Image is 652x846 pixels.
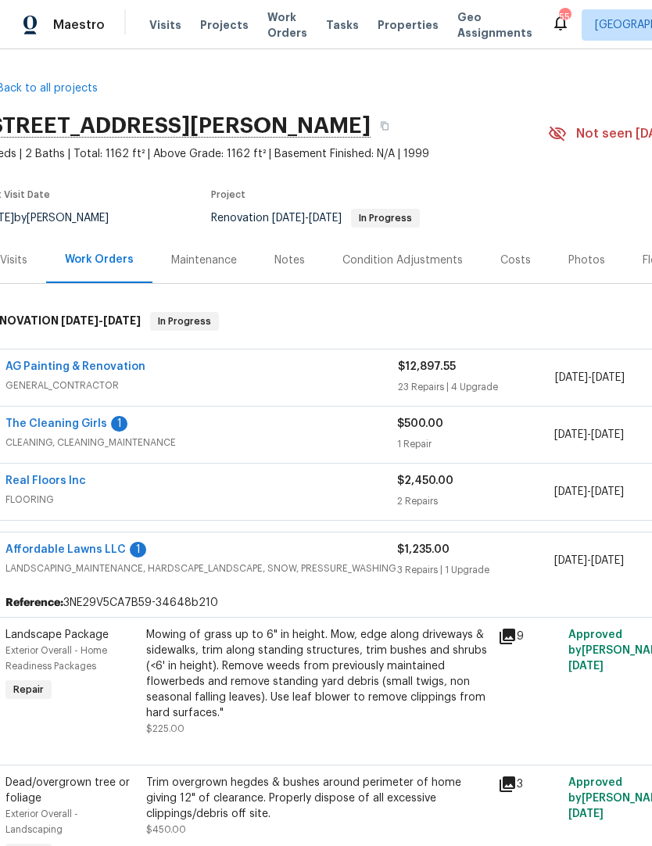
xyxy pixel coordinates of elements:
div: Maintenance [171,253,237,268]
div: Condition Adjustments [342,253,463,268]
div: Work Orders [65,252,134,267]
span: [DATE] [591,486,624,497]
span: [DATE] [103,315,141,326]
a: The Cleaning Girls [5,418,107,429]
span: - [555,370,625,385]
button: Copy Address [371,112,399,140]
span: - [554,427,624,443]
span: Renovation [211,213,420,224]
span: GENERAL_CONTRACTOR [5,378,398,393]
a: Real Floors Inc [5,475,86,486]
span: LANDSCAPING_MAINTENANCE, HARDSCAPE_LANDSCAPE, SNOW, PRESSURE_WASHING [5,561,397,576]
div: 1 [111,416,127,432]
span: [DATE] [309,213,342,224]
span: Landscape Package [5,629,109,640]
div: 3 Repairs | 1 Upgrade [397,562,553,578]
div: Notes [274,253,305,268]
span: $225.00 [146,724,184,733]
span: [DATE] [591,555,624,566]
a: Affordable Lawns LLC [5,544,126,555]
span: Exterior Overall - Home Readiness Packages [5,646,107,671]
span: [DATE] [554,555,587,566]
div: 55 [559,9,570,25]
div: 2 Repairs [397,493,553,509]
span: $500.00 [397,418,443,429]
div: Photos [568,253,605,268]
div: Mowing of grass up to 6" in height. Mow, edge along driveways & sidewalks, trim along standing st... [146,627,489,721]
span: In Progress [353,213,418,223]
span: Tasks [326,20,359,30]
div: 9 [498,627,559,646]
span: Dead/overgrown tree or foliage [5,777,130,804]
span: [DATE] [568,661,604,672]
span: [DATE] [592,372,625,383]
b: Reference: [5,595,63,611]
a: AG Painting & Renovation [5,361,145,372]
span: [DATE] [555,372,588,383]
span: $2,450.00 [397,475,453,486]
span: Visits [149,17,181,33]
span: Properties [378,17,439,33]
span: FLOORING [5,492,397,507]
span: Repair [7,682,50,697]
span: $1,235.00 [397,544,450,555]
span: Work Orders [267,9,307,41]
div: 1 Repair [397,436,553,452]
span: [DATE] [554,429,587,440]
span: In Progress [152,314,217,329]
span: - [61,315,141,326]
span: [DATE] [591,429,624,440]
span: [DATE] [272,213,305,224]
div: 3 [498,775,559,794]
span: Geo Assignments [457,9,532,41]
span: Project [211,190,245,199]
div: Costs [500,253,531,268]
span: [DATE] [554,486,587,497]
span: CLEANING, CLEANING_MAINTENANCE [5,435,397,450]
span: [DATE] [568,808,604,819]
span: - [554,553,624,568]
div: Trim overgrown hegdes & bushes around perimeter of home giving 12" of clearance. Properly dispose... [146,775,489,822]
span: - [554,484,624,500]
span: $12,897.55 [398,361,456,372]
span: Projects [200,17,249,33]
span: Maestro [53,17,105,33]
span: [DATE] [61,315,99,326]
span: - [272,213,342,224]
span: Exterior Overall - Landscaping [5,809,78,834]
div: 1 [130,542,146,557]
div: 23 Repairs | 4 Upgrade [398,379,555,395]
span: $450.00 [146,825,186,834]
